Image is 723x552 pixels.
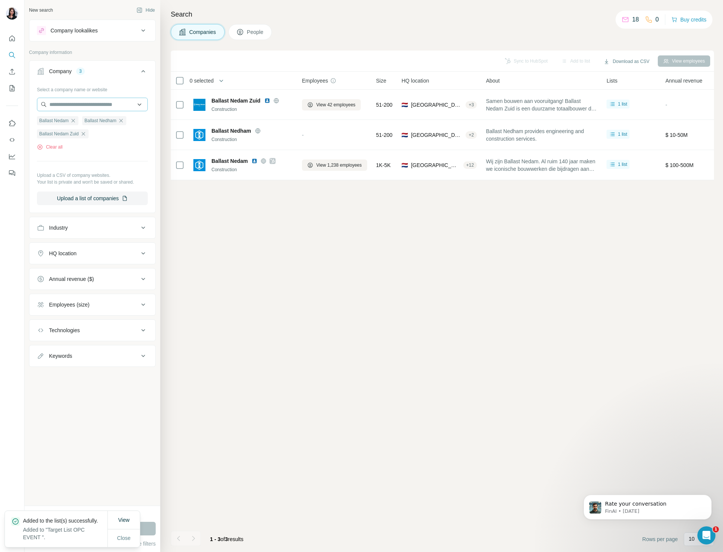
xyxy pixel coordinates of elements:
[486,127,597,143] span: Ballast Nedham provides engineering and construction services.
[49,250,77,257] div: HQ location
[6,117,18,130] button: Use Surfe on LinkedIn
[49,67,72,75] div: Company
[665,102,667,108] span: -
[264,98,270,104] img: LinkedIn logo
[642,535,678,543] span: Rows per page
[316,162,362,169] span: View 1,238 employees
[665,162,694,168] span: $ 100-500M
[49,352,72,360] div: Keywords
[697,526,715,544] iframe: Intercom live chat
[486,97,597,112] span: Samen bouwen aan vooruitgang! Ballast Nedam Zuid is een duurzame totaalbouwer die met beide benen...
[6,32,18,45] button: Quick start
[29,347,155,365] button: Keywords
[37,172,148,179] p: Upload a CSV of company websites.
[6,81,18,95] button: My lists
[49,275,94,283] div: Annual revenue ($)
[211,166,293,173] div: Construction
[193,129,205,141] img: Logo of Ballast Nedham
[37,179,148,186] p: Your list is private and won't be saved or shared.
[316,101,355,108] span: View 42 employees
[302,99,361,110] button: View 42 employees
[618,161,627,168] span: 1 list
[51,27,98,34] div: Company lookalikes
[6,48,18,62] button: Search
[607,77,617,84] span: Lists
[117,534,131,542] span: Close
[29,270,155,288] button: Annual revenue ($)
[211,127,251,135] span: Ballast Nedham
[247,28,264,36] span: People
[29,296,155,314] button: Employees (size)
[376,77,386,84] span: Size
[6,133,18,147] button: Use Surfe API
[49,327,80,334] div: Technologies
[411,161,460,169] span: [GEOGRAPHIC_DATA], [GEOGRAPHIC_DATA]
[193,159,205,171] img: Logo of Ballast Nedam
[376,131,393,139] span: 51-200
[37,83,148,93] div: Select a company name or website
[37,192,148,205] button: Upload a list of companies
[37,144,63,150] button: Clear all
[29,7,53,14] div: New search
[466,132,477,138] div: + 2
[713,526,719,532] span: 1
[376,161,391,169] span: 1K-5K
[411,131,463,139] span: [GEOGRAPHIC_DATA]
[401,161,408,169] span: 🇳🇱
[23,526,107,541] p: Added to "Target List OPC EVENT ".
[411,101,463,109] span: [GEOGRAPHIC_DATA]
[49,224,68,232] div: Industry
[221,536,225,542] span: of
[463,162,477,169] div: + 12
[6,166,18,180] button: Feedback
[84,117,116,124] span: Ballast Nedham
[665,77,702,84] span: Annual revenue
[131,5,160,16] button: Hide
[486,158,597,173] span: Wij zijn Ballast Nedam. Al ruim 140 jaar maken we iconische bouwwerken die bijdragen aan een bete...
[572,479,723,532] iframe: Intercom notifications message
[171,9,714,20] h4: Search
[189,28,217,36] span: Companies
[302,77,328,84] span: Employees
[29,244,155,262] button: HQ location
[29,49,156,56] p: Company information
[466,101,477,108] div: + 3
[671,14,706,25] button: Buy credits
[665,132,688,138] span: $ 10-50M
[689,535,695,543] p: 10
[225,536,228,542] span: 3
[251,158,257,164] img: LinkedIn logo
[210,536,244,542] span: results
[39,117,69,124] span: Ballast Nedam
[632,15,639,24] p: 18
[401,131,408,139] span: 🇳🇱
[401,101,408,109] span: 🇳🇱
[23,517,107,524] p: Added to the list(s) successfully.
[118,517,129,523] span: View
[486,77,500,84] span: About
[6,65,18,78] button: Enrich CSV
[211,106,293,113] div: Construction
[39,130,79,137] span: Ballast Nedam Zuid
[618,131,627,138] span: 1 list
[190,77,214,84] span: 0 selected
[29,219,155,237] button: Industry
[193,99,205,111] img: Logo of Ballast Nedam Zuid
[113,513,135,527] button: View
[656,15,659,24] p: 0
[211,157,248,165] span: Ballast Nedam
[29,321,155,339] button: Technologies
[6,8,18,20] img: Avatar
[302,132,304,138] span: -
[210,536,221,542] span: 1 - 3
[211,97,260,104] span: Ballast Nedam Zuid
[76,68,85,75] div: 3
[6,150,18,163] button: Dashboard
[29,21,155,40] button: Company lookalikes
[302,159,367,171] button: View 1,238 employees
[49,301,89,308] div: Employees (size)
